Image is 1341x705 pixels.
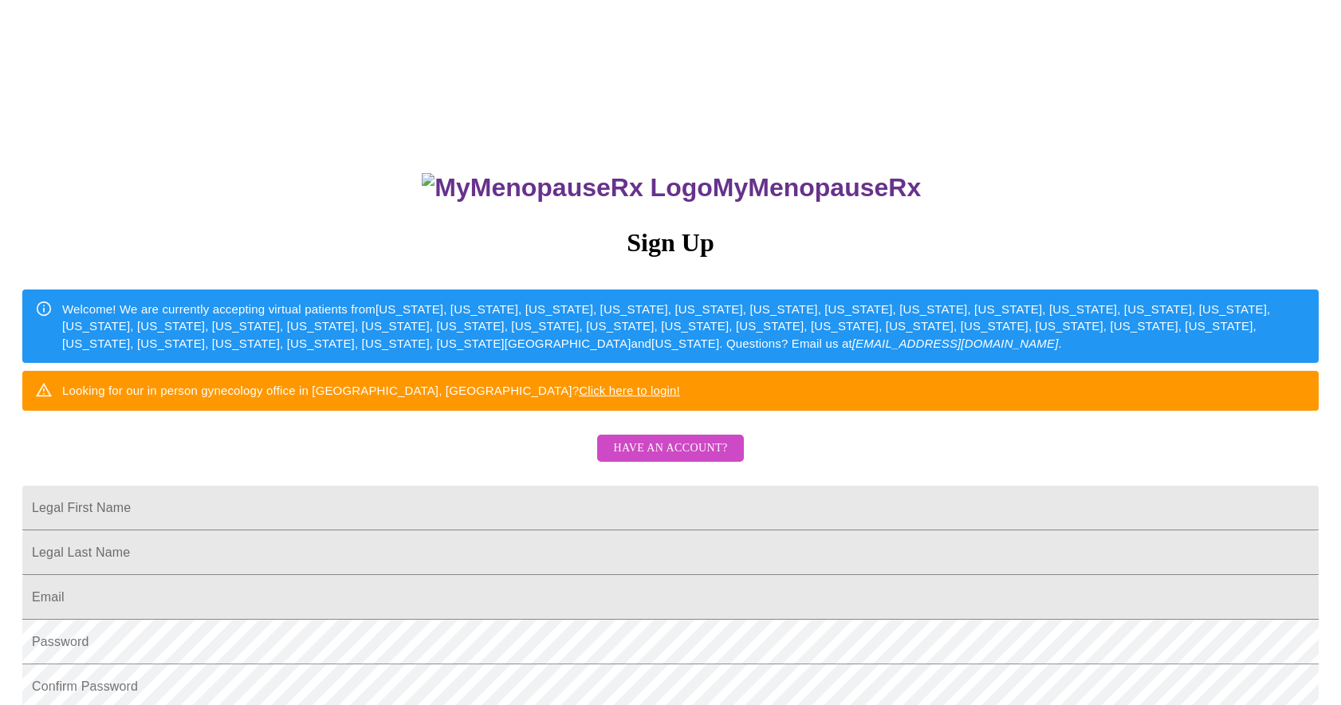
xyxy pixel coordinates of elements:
[62,376,680,405] div: Looking for our in person gynecology office in [GEOGRAPHIC_DATA], [GEOGRAPHIC_DATA]?
[22,228,1319,258] h3: Sign Up
[579,384,680,397] a: Click here to login!
[597,435,743,463] button: Have an account?
[613,439,727,459] span: Have an account?
[62,294,1306,358] div: Welcome! We are currently accepting virtual patients from [US_STATE], [US_STATE], [US_STATE], [US...
[25,173,1319,203] h3: MyMenopauseRx
[852,337,1059,350] em: [EMAIL_ADDRESS][DOMAIN_NAME]
[593,451,747,465] a: Have an account?
[422,173,712,203] img: MyMenopauseRx Logo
